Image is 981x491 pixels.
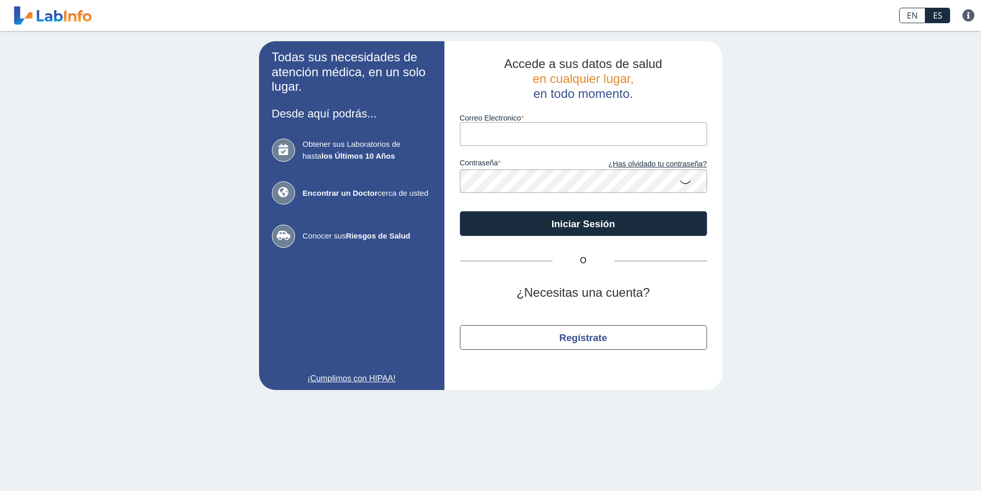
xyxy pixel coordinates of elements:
b: los Últimos 10 Años [321,151,395,160]
span: en todo momento. [533,87,633,100]
span: cerca de usted [303,188,432,199]
button: Iniciar Sesión [460,211,707,236]
h3: Desde aquí podrás... [272,107,432,120]
span: Accede a sus datos de salud [504,57,662,71]
a: ES [925,8,950,23]
a: ¿Has olvidado tu contraseña? [583,159,707,170]
a: ¡Cumplimos con HIPAA! [272,373,432,385]
span: Conocer sus [303,230,432,242]
h2: Todas sus necesidades de atención médica, en un solo lugar. [272,50,432,94]
label: contraseña [460,159,583,170]
b: Riesgos de Salud [346,231,410,240]
b: Encontrar un Doctor [303,189,378,197]
span: Obtener sus Laboratorios de hasta [303,139,432,162]
span: en cualquier lugar, [532,72,633,86]
h2: ¿Necesitas una cuenta? [460,285,707,300]
a: EN [899,8,925,23]
label: Correo Electronico [460,114,707,122]
span: O [553,255,614,267]
button: Regístrate [460,325,707,350]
